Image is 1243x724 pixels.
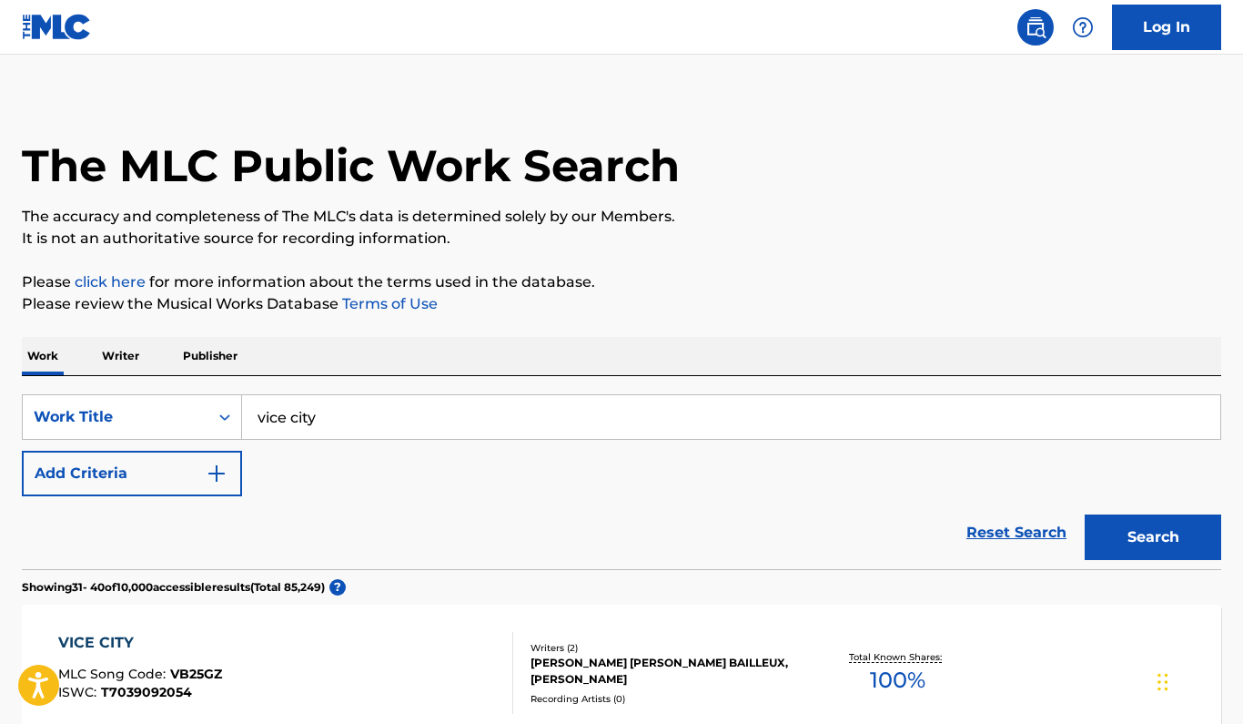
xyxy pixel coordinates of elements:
p: Please review the Musical Works Database [22,293,1221,315]
img: search [1025,16,1046,38]
span: VB25GZ [170,666,222,682]
p: Writer [96,337,145,375]
p: The accuracy and completeness of The MLC's data is determined solely by our Members. [22,206,1221,228]
p: It is not an authoritative source for recording information. [22,228,1221,250]
img: 9d2ae6d4665cec9f34b9.svg [206,463,227,484]
a: Terms of Use [339,295,438,312]
div: VICE CITY [58,632,222,654]
img: MLC Logo [22,14,92,40]
span: MLC Song Code : [58,666,170,682]
p: Publisher [177,337,243,375]
img: help [1072,16,1094,38]
div: [PERSON_NAME] [PERSON_NAME] BAILLEUX, [PERSON_NAME] [531,655,798,688]
form: Search Form [22,394,1221,569]
span: ? [329,579,346,596]
div: Work Title [34,406,197,428]
button: Add Criteria [22,451,242,496]
div: Drag [1157,655,1168,709]
p: Please for more information about the terms used in the database. [22,271,1221,293]
a: Reset Search [957,513,1076,553]
h1: The MLC Public Work Search [22,138,680,193]
span: ISWC : [58,684,101,700]
div: Recording Artists ( 0 ) [531,692,798,706]
div: Writers ( 2 ) [531,641,798,655]
iframe: Chat Widget [1152,637,1243,724]
span: T7039092054 [101,684,192,700]
span: 100 % [870,664,925,697]
p: Total Known Shares: [849,650,946,664]
a: click here [75,273,146,291]
button: Search [1085,515,1221,560]
p: Work [22,337,64,375]
a: Public Search [1017,9,1054,46]
p: Showing 31 - 40 of 10,000 accessible results (Total 85,249 ) [22,579,325,596]
a: Log In [1112,5,1221,50]
div: Help [1065,9,1101,46]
